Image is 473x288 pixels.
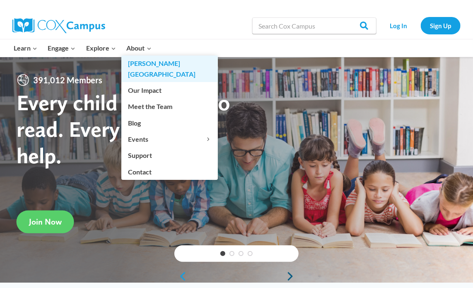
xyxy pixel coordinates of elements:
[381,17,461,34] nav: Secondary Navigation
[220,251,225,256] a: 1
[121,148,218,163] a: Support
[121,164,218,179] a: Contact
[239,251,244,256] a: 3
[17,211,74,233] a: Join Now
[121,82,218,98] a: Our Impact
[286,271,299,281] a: next
[248,251,253,256] a: 4
[252,17,376,34] input: Search Cox Campus
[29,217,62,227] span: Join Now
[43,39,81,57] button: Child menu of Engage
[12,18,105,33] img: Cox Campus
[174,268,299,285] div: content slider buttons
[30,73,106,87] span: 391,012 Members
[121,99,218,114] a: Meet the Team
[8,39,157,57] nav: Primary Navigation
[121,115,218,131] a: Blog
[81,39,121,57] button: Child menu of Explore
[121,56,218,82] a: [PERSON_NAME][GEOGRAPHIC_DATA]
[229,251,234,256] a: 2
[121,131,218,147] button: Child menu of Events
[174,271,187,281] a: previous
[17,89,230,168] strong: Every child deserves to read. Every adult can help.
[8,39,43,57] button: Child menu of Learn
[121,39,157,57] button: Child menu of About
[421,17,461,34] a: Sign Up
[381,17,417,34] a: Log In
